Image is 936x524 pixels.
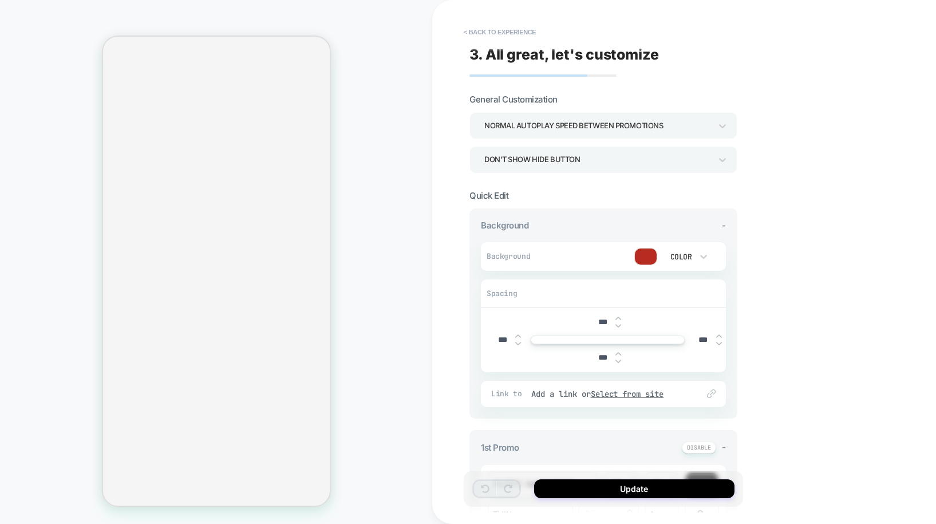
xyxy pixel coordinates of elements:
[469,46,659,63] span: 3. All great, let's customize
[615,316,621,321] img: up
[716,341,722,346] img: down
[458,23,542,41] button: < Back to experience
[515,341,521,346] img: down
[487,289,517,298] span: Spacing
[491,389,526,399] span: Link to
[534,479,734,498] button: Update
[615,359,621,364] img: down
[515,334,521,338] img: up
[484,152,711,167] div: Don't show hide button
[481,220,528,231] span: Background
[469,94,558,105] span: General Customization
[531,389,687,399] div: Add a link or
[487,251,543,261] span: Background
[722,442,726,452] span: -
[722,220,726,231] span: -
[484,118,711,133] div: Normal autoplay speed between promotions
[481,442,519,453] span: 1st Promo
[615,324,621,328] img: down
[668,252,692,262] div: Color
[591,389,664,399] u: Select from site
[469,190,508,201] span: Quick Edit
[707,389,716,398] img: edit
[615,352,621,356] img: up
[716,334,722,338] img: up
